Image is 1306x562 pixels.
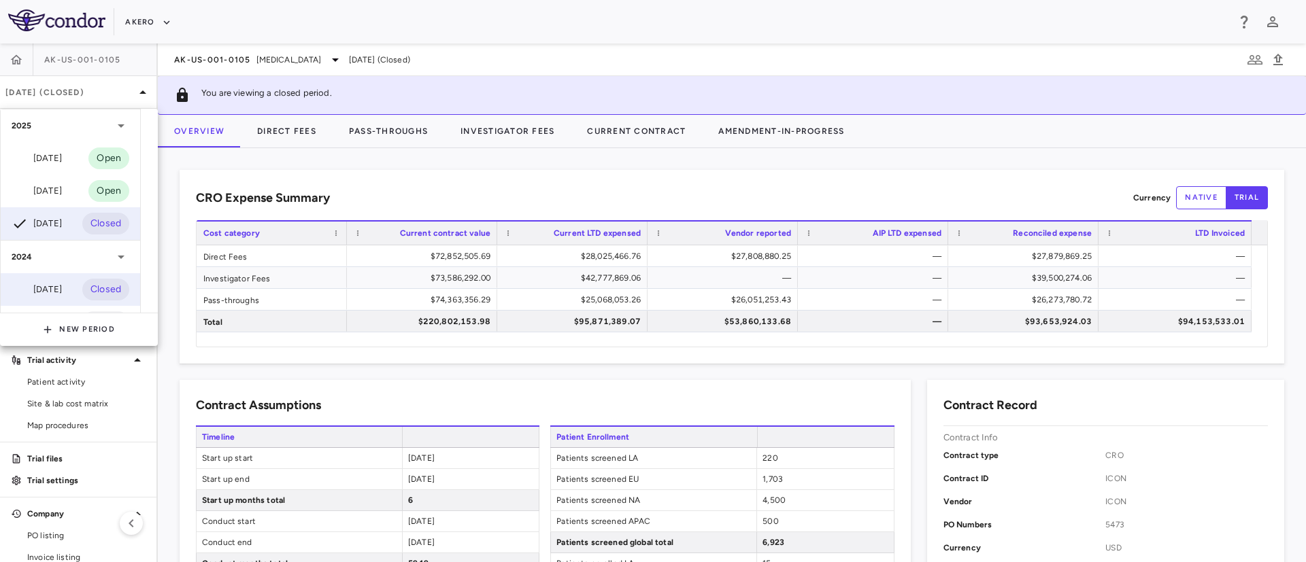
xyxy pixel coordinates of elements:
div: 2024 [1,241,140,273]
div: 2025 [1,109,140,142]
span: Closed [82,282,129,297]
div: [DATE] [12,183,62,199]
p: 2024 [12,251,33,263]
span: Closed [82,216,129,231]
div: [DATE] [12,150,62,166]
button: New Period [43,319,115,340]
div: [DATE] [12,281,62,298]
span: Open [88,151,129,166]
span: Open [88,183,129,198]
div: [DATE] [12,215,62,232]
p: 2025 [12,120,32,132]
